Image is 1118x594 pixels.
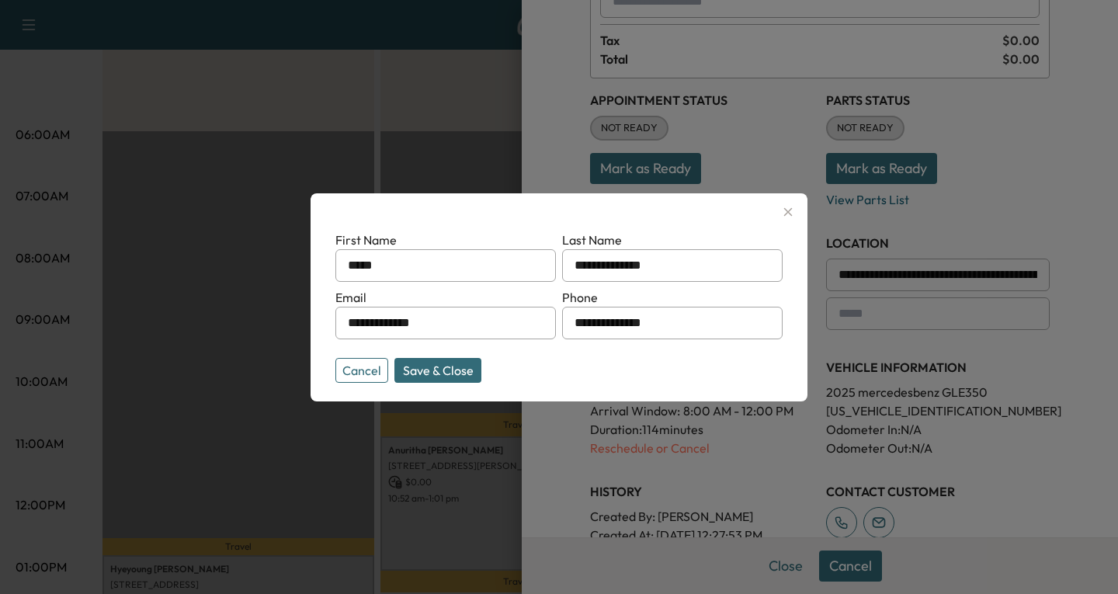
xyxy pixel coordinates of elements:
[335,358,388,383] button: Cancel
[335,290,366,305] label: Email
[562,290,598,305] label: Phone
[394,358,481,383] button: Save & Close
[335,232,397,248] label: First Name
[562,232,622,248] label: Last Name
